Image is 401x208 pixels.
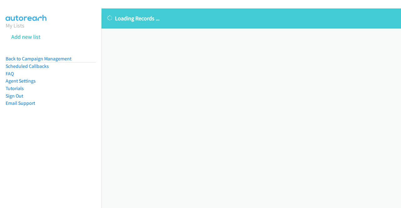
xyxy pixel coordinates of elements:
a: My Lists [6,22,24,29]
a: Sign Out [6,93,23,99]
a: Add new list [11,33,40,40]
a: Tutorials [6,85,24,91]
a: Email Support [6,100,35,106]
a: Back to Campaign Management [6,56,71,62]
a: Scheduled Callbacks [6,63,49,69]
p: Loading Records ... [107,14,395,23]
a: Agent Settings [6,78,36,84]
a: FAQ [6,71,14,77]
